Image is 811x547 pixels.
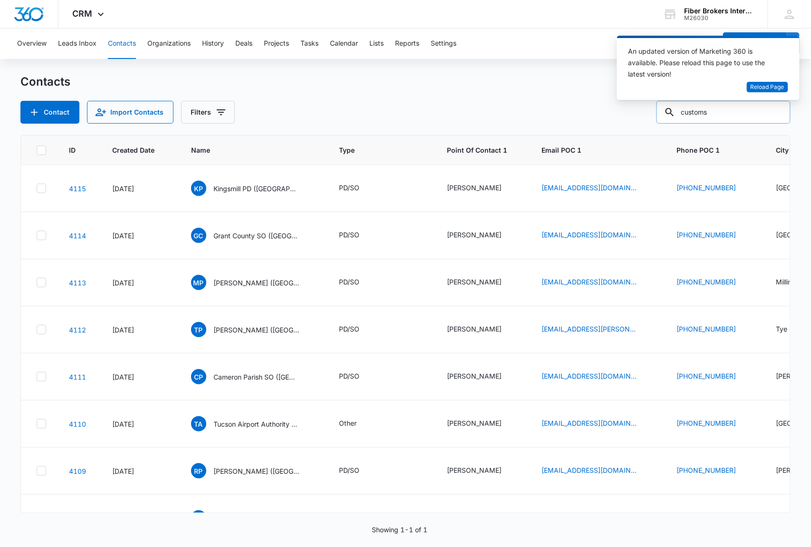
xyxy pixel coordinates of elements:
[677,371,753,382] div: Phone POC 1 - (337) 304-5058 - Select to Edit Field
[181,101,235,124] button: Filters
[677,465,753,477] div: Phone POC 1 - (201) 939-6000 - Select to Edit Field
[677,145,753,155] span: Phone POC 1
[447,465,519,477] div: Point Of Contact 1 - Anthony Nunziato - Select to Edit Field
[191,369,206,384] span: CP
[542,465,654,477] div: Email POC 1 - anunziato@rutherfordpd.com - Select to Edit Field
[69,279,86,287] a: Navigate to contact details page for Millington PD (TN)
[191,228,206,243] span: GC
[191,416,317,431] div: Name - Tucson Airport Authority (AZ) - Select to Edit Field
[339,230,377,241] div: Type - PD/SO - Select to Edit Field
[542,324,654,335] div: Email POC 1 - tristan.chavez@cityoftye.org - Select to Edit Field
[339,183,377,194] div: Type - PD/SO - Select to Edit Field
[431,29,456,59] button: Settings
[447,324,502,334] div: [PERSON_NAME]
[542,512,654,524] div: Email POC 1 - jennifer.dillon@mesacounty.us - Select to Edit Field
[214,419,299,429] p: Tucson Airport Authority ([GEOGRAPHIC_DATA])
[330,29,358,59] button: Calendar
[108,29,136,59] button: Contacts
[112,419,168,429] div: [DATE]
[628,46,777,80] div: An updated version of Marketing 360 is available. Please reload this page to use the latest version!
[542,465,637,475] a: [EMAIL_ADDRESS][DOMAIN_NAME]
[677,465,736,475] a: [PHONE_NUMBER]
[339,465,377,477] div: Type - PD/SO - Select to Edit Field
[542,418,637,428] a: [EMAIL_ADDRESS][DOMAIN_NAME]
[191,416,206,431] span: TA
[447,145,519,155] span: Point Of Contact 1
[542,277,654,288] div: Email POC 1 - b.childress@millingtontn.gov - Select to Edit Field
[776,324,805,335] div: City - Tye - Select to Edit Field
[542,145,654,155] span: Email POC 1
[214,466,299,476] p: [PERSON_NAME] ([GEOGRAPHIC_DATA])
[339,371,377,382] div: Type - PD/SO - Select to Edit Field
[677,371,736,381] a: [PHONE_NUMBER]
[191,275,206,290] span: MP
[447,183,519,194] div: Point Of Contact 1 - James West - Select to Edit Field
[112,278,168,288] div: [DATE]
[235,29,252,59] button: Deals
[69,185,86,193] a: Navigate to contact details page for Kingsmill PD (VA)
[112,325,168,335] div: [DATE]
[214,231,299,241] p: Grant County SO ([GEOGRAPHIC_DATA])
[339,145,411,155] span: Type
[214,372,299,382] p: Cameron Parish SO ([GEOGRAPHIC_DATA])
[542,512,637,522] a: [PERSON_NAME][EMAIL_ADDRESS][PERSON_NAME][DOMAIN_NAME]
[339,324,360,334] div: PD/SO
[339,183,360,193] div: PD/SO
[677,230,736,240] a: [PHONE_NUMBER]
[677,512,753,524] div: Phone POC 1 - (970) 242-6707 - Select to Edit Field
[191,145,303,155] span: Name
[447,230,519,241] div: Point Of Contact 1 - Travis Klaas - Select to Edit Field
[17,29,47,59] button: Overview
[339,277,377,288] div: Type - PD/SO - Select to Edit Field
[657,101,791,124] input: Search Contacts
[339,465,360,475] div: PD/SO
[69,145,76,155] span: ID
[214,278,299,288] p: [PERSON_NAME] ([GEOGRAPHIC_DATA])
[112,231,168,241] div: [DATE]
[542,371,654,382] div: Email POC 1 - dbertrand@cameronso.org - Select to Edit Field
[112,184,168,194] div: [DATE]
[685,7,754,15] div: account name
[685,15,754,21] div: account id
[369,29,384,59] button: Lists
[202,29,224,59] button: History
[747,82,788,93] button: Reload Page
[372,525,428,535] p: Showing 1-1 of 1
[542,230,654,241] div: Email POC 1 - tklaas@co.grant.wi.gov - Select to Edit Field
[191,275,317,290] div: Name - Millington PD (TN) - Select to Edit Field
[339,512,377,524] div: Type - PD/SO - Select to Edit Field
[264,29,289,59] button: Projects
[447,183,502,193] div: [PERSON_NAME]
[214,184,299,194] p: Kingsmill PD ([GEOGRAPHIC_DATA])
[112,372,168,382] div: [DATE]
[73,9,93,19] span: CRM
[339,324,377,335] div: Type - PD/SO - Select to Edit Field
[191,463,317,479] div: Name - Rutherford PD (NJ) - Select to Edit Field
[69,326,86,334] a: Navigate to contact details page for Tye PD (TX)
[191,510,317,526] div: Name - Mesa County SO (AZ) - Select to Edit Field
[542,418,654,430] div: Email POC 1 - sbader@flytucson.com - Select to Edit Field
[677,277,753,288] div: Phone POC 1 - (901) 873-5615 - Select to Edit Field
[69,467,86,475] a: Navigate to contact details page for Rutherford PD (NJ)
[339,418,357,428] div: Other
[542,230,637,240] a: [EMAIL_ADDRESS][DOMAIN_NAME]
[447,230,502,240] div: [PERSON_NAME]
[542,277,637,287] a: [EMAIL_ADDRESS][DOMAIN_NAME]
[447,465,502,475] div: [PERSON_NAME]
[723,32,787,55] button: Add Contact
[677,418,736,428] a: [PHONE_NUMBER]
[677,230,753,241] div: Phone POC 1 - (608) 723-2157 - Select to Edit Field
[776,277,806,287] div: Millington
[87,101,174,124] button: Import Contacts
[447,371,502,381] div: [PERSON_NAME]
[191,510,206,526] span: MC
[447,277,502,287] div: [PERSON_NAME]
[542,371,637,381] a: [EMAIL_ADDRESS][DOMAIN_NAME]
[776,324,788,334] div: Tye
[339,371,360,381] div: PD/SO
[447,324,519,335] div: Point Of Contact 1 - Tristan Chavez - Select to Edit Field
[677,277,736,287] a: [PHONE_NUMBER]
[447,512,519,524] div: Point Of Contact 1 - Jennifer Dillon - Select to Edit Field
[112,466,168,476] div: [DATE]
[677,183,753,194] div: Phone POC 1 - (757) 603-6010 - Select to Edit Field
